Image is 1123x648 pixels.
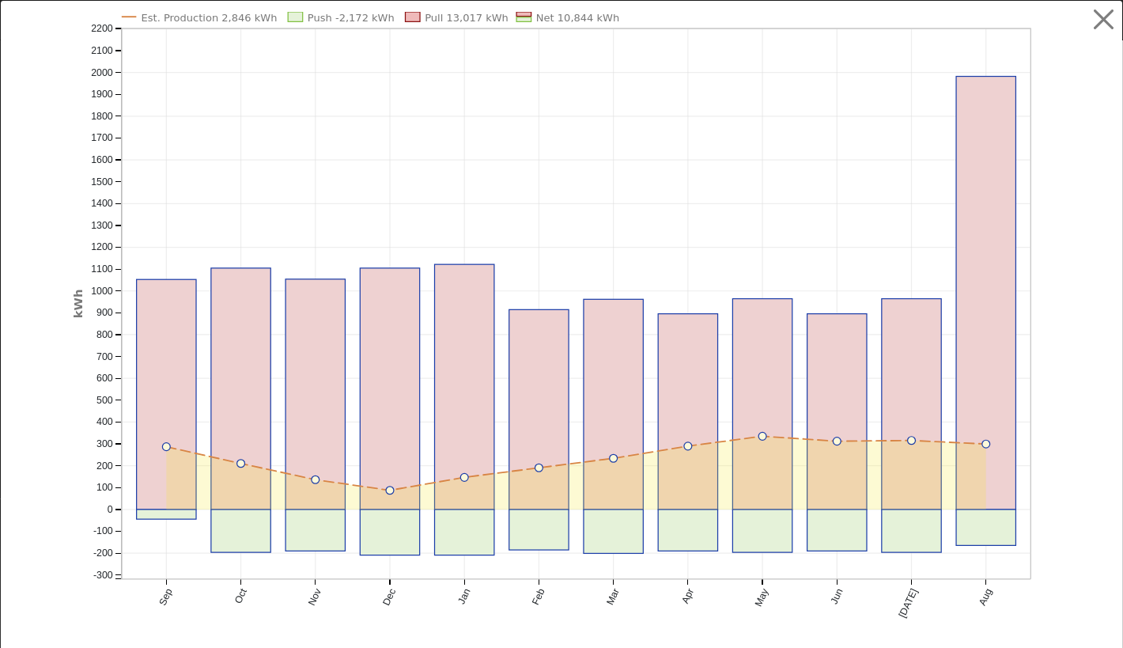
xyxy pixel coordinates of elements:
text: 1400 [91,198,113,209]
circle: onclick="" [460,474,468,482]
text: Feb [530,587,547,607]
rect: onclick="" [956,77,1015,510]
text: Jan [456,587,472,606]
circle: onclick="" [162,443,170,451]
text: 400 [96,417,113,428]
rect: onclick="" [509,310,569,510]
text: [DATE] [897,587,920,620]
rect: onclick="" [882,510,941,552]
circle: onclick="" [758,433,766,441]
text: 1200 [91,242,113,253]
rect: onclick="" [211,510,270,552]
rect: onclick="" [807,314,867,510]
circle: onclick="" [982,441,990,449]
circle: onclick="" [312,476,320,484]
text: Aug [977,587,994,608]
text: 1100 [91,263,113,275]
text: 700 [96,351,113,362]
text: 1800 [91,111,113,122]
rect: onclick="" [211,268,270,510]
rect: onclick="" [360,268,419,510]
text: 300 [96,438,113,449]
text: 100 [96,483,113,494]
rect: onclick="" [658,314,717,510]
text: Oct [233,587,249,606]
text: 1000 [91,286,113,297]
circle: onclick="" [610,455,618,463]
text: Push -2,172 kWh [308,12,395,24]
text: 1500 [91,176,113,188]
text: Nov [306,586,323,608]
rect: onclick="" [434,264,493,510]
text: 1300 [91,220,113,231]
text: 1900 [91,89,113,100]
text: 900 [96,308,113,319]
text: 600 [96,373,113,385]
rect: onclick="" [136,510,195,519]
text: Dec [380,587,398,608]
rect: onclick="" [136,279,195,510]
text: -200 [93,548,113,559]
text: Apr [679,587,696,605]
text: 200 [96,460,113,472]
circle: onclick="" [535,464,543,472]
rect: onclick="" [658,510,717,551]
rect: onclick="" [434,510,493,555]
rect: onclick="" [733,510,792,552]
text: -100 [93,526,113,537]
text: Est. Production 2,846 kWh [141,12,277,24]
text: Mar [604,587,622,607]
rect: onclick="" [733,299,792,510]
text: Net 10,844 kWh [536,12,619,24]
rect: onclick="" [509,510,569,550]
text: 500 [96,395,113,406]
text: 800 [96,329,113,340]
rect: onclick="" [584,300,643,510]
circle: onclick="" [908,437,916,445]
rect: onclick="" [285,510,345,551]
rect: onclick="" [360,510,419,555]
text: May [753,586,771,608]
circle: onclick="" [236,460,244,468]
rect: onclick="" [807,510,867,551]
rect: onclick="" [584,510,643,554]
text: kWh [71,290,85,319]
text: -300 [93,570,113,581]
circle: onclick="" [834,438,841,445]
text: Jun [829,587,845,606]
rect: onclick="" [956,510,1015,545]
text: 1600 [91,154,113,165]
rect: onclick="" [882,299,941,510]
text: 0 [107,504,112,515]
text: 2100 [91,45,113,56]
circle: onclick="" [684,442,692,450]
text: 2200 [91,23,113,34]
text: Sep [157,587,174,608]
text: Pull 13,017 kWh [425,12,509,24]
text: 2000 [91,67,113,78]
text: 1700 [91,133,113,144]
circle: onclick="" [386,487,394,495]
rect: onclick="" [285,279,345,510]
